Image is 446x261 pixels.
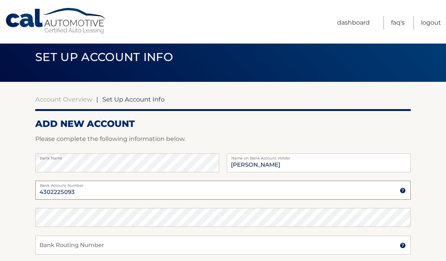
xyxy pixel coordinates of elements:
[35,134,411,144] p: Please complete the following information below.
[35,153,219,159] label: Bank Name
[35,50,173,64] span: Set Up Account Info
[227,153,411,172] input: Name on Account (Account Holder Name)
[227,153,411,159] label: Name on Bank Account Holder
[35,118,411,130] h2: ADD NEW ACCOUNT
[421,16,441,30] a: Logout
[337,16,370,30] a: Dashboard
[35,181,411,187] label: Bank Account Number
[102,95,165,103] span: Set Up Account Info
[96,95,98,103] span: |
[35,236,411,255] input: Bank Routing Number
[391,16,405,30] a: FAQ's
[35,95,92,103] a: Account Overview
[400,188,406,194] img: tooltip.svg
[5,8,107,34] a: Cal Automotive
[35,181,411,200] input: Bank Account Number
[400,242,406,248] img: tooltip.svg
